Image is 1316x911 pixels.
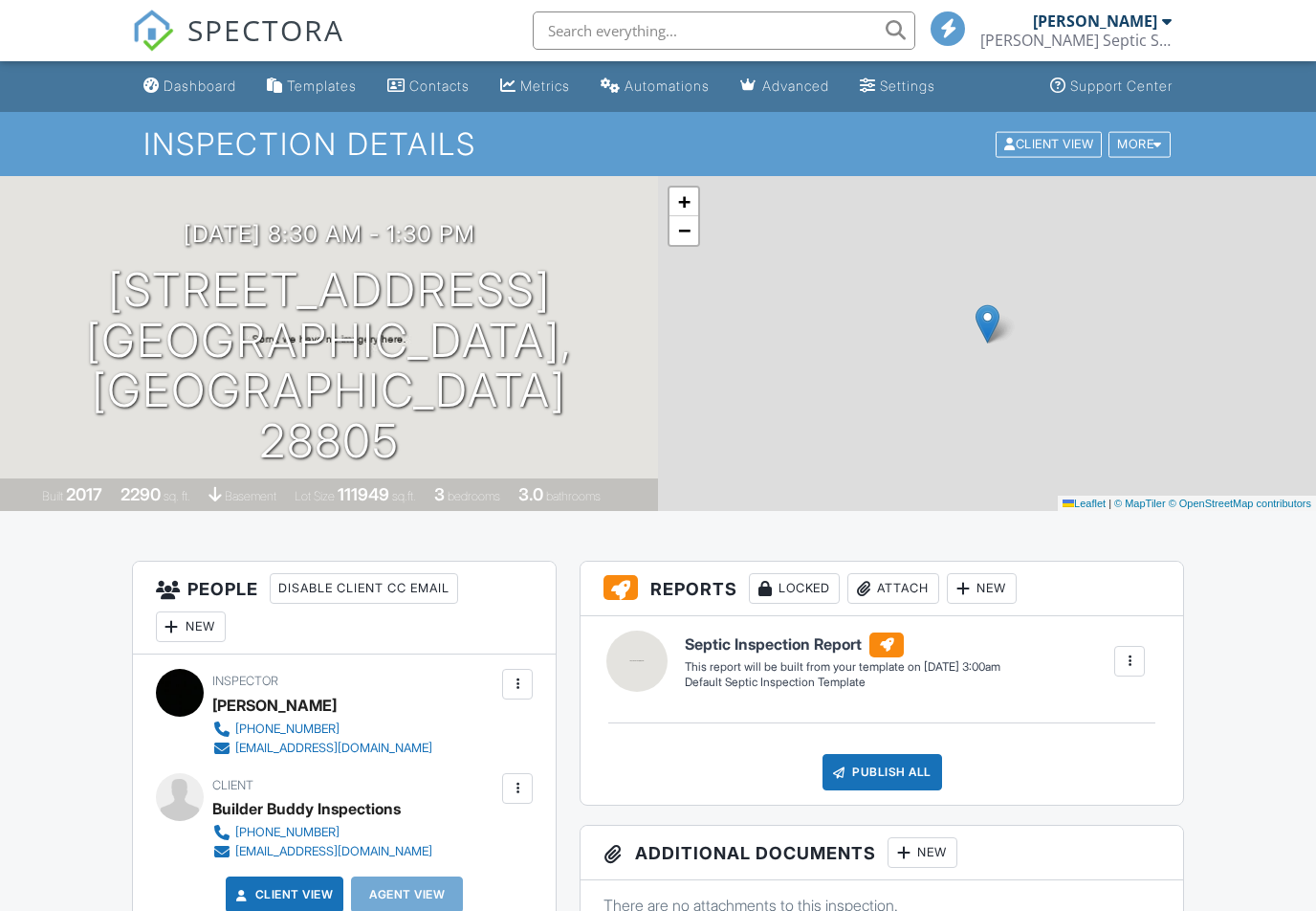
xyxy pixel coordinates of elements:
[392,489,416,503] span: sq.ft.
[520,78,570,94] div: Metrics
[678,189,691,213] span: +
[448,489,500,503] span: bedrooms
[994,136,1107,150] a: Client View
[212,778,253,792] span: Client
[212,674,278,688] span: Inspector
[235,741,432,756] div: [EMAIL_ADDRESS][DOMAIN_NAME]
[232,885,334,904] a: Client View
[121,484,161,504] div: 2290
[749,573,840,604] div: Locked
[270,573,458,604] div: Disable Client CC Email
[212,794,401,823] div: Builder Buddy Inspections
[593,69,717,104] a: Automations (Basic)
[1033,11,1157,31] div: [PERSON_NAME]
[42,489,63,503] span: Built
[434,484,445,504] div: 3
[31,265,627,467] h1: [STREET_ADDRESS] [GEOGRAPHIC_DATA], [GEOGRAPHIC_DATA] 28805
[164,78,236,94] div: Dashboard
[235,844,432,859] div: [EMAIL_ADDRESS][DOMAIN_NAME]
[1114,498,1166,509] a: © MapTiler
[409,78,470,94] div: Contacts
[212,823,432,842] a: [PHONE_NUMBER]
[822,754,942,790] div: Publish All
[212,739,432,758] a: [EMAIL_ADDRESS][DOMAIN_NAME]
[287,78,357,94] div: Templates
[581,562,1183,616] h3: Reports
[1108,131,1171,157] div: More
[976,304,999,344] img: Marker
[518,484,543,504] div: 3.0
[678,218,691,242] span: −
[852,69,943,104] a: Settings
[888,837,957,868] div: New
[132,26,344,66] a: SPECTORA
[132,10,174,52] img: The Best Home Inspection Software - Spectora
[235,722,340,737] div: [PHONE_NUMBER]
[212,691,337,720] div: [PERSON_NAME]
[66,484,102,504] div: 2017
[1108,498,1111,509] span: |
[533,11,915,50] input: Search everything...
[762,78,829,94] div: Advanced
[235,825,340,840] div: [PHONE_NUMBER]
[156,611,226,642] div: New
[1063,498,1106,509] a: Leaflet
[136,69,244,104] a: Dashboard
[947,573,1017,604] div: New
[212,720,432,739] a: [PHONE_NUMBER]
[669,188,698,216] a: Zoom in
[581,826,1183,880] h3: Additional Documents
[685,633,1000,657] h6: Septic Inspection Report
[1042,69,1180,104] a: Support Center
[546,489,601,503] span: bathrooms
[685,659,1000,675] div: This report will be built from your template on [DATE] 3:00am
[225,489,276,503] span: basement
[380,69,477,104] a: Contacts
[295,489,335,503] span: Lot Size
[212,842,432,861] a: [EMAIL_ADDRESS][DOMAIN_NAME]
[733,69,837,104] a: Advanced
[847,573,939,604] div: Attach
[669,216,698,245] a: Zoom out
[625,78,710,94] div: Automations
[184,221,475,247] h3: [DATE] 8:30 am - 1:30 pm
[1070,78,1173,94] div: Support Center
[133,562,557,655] h3: People
[1169,498,1311,509] a: © OpenStreetMap contributors
[143,127,1172,161] h1: Inspection Details
[980,31,1172,50] div: Metcalf Septic Services
[880,78,935,94] div: Settings
[187,10,344,50] span: SPECTORA
[164,489,190,503] span: sq. ft.
[493,69,578,104] a: Metrics
[996,131,1102,157] div: Client View
[259,69,364,104] a: Templates
[338,484,389,504] div: 111949
[685,675,1000,691] div: Default Septic Inspection Template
